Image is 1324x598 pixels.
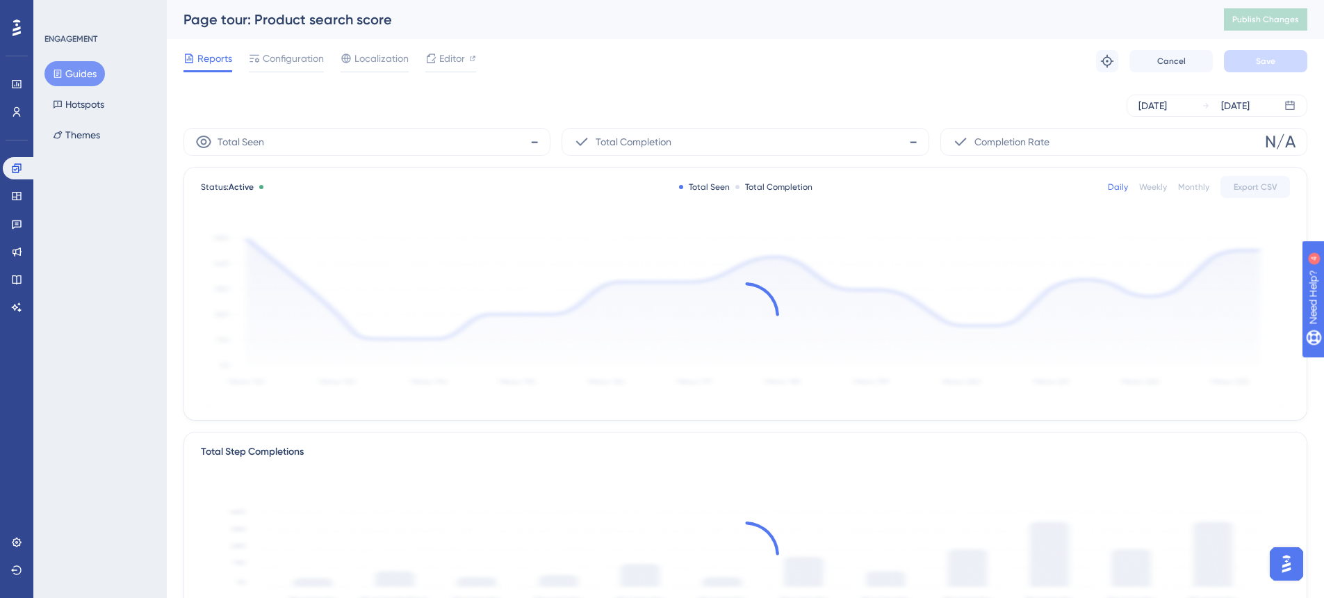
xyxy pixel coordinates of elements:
[1256,56,1275,67] span: Save
[1265,131,1296,153] span: N/A
[263,50,324,67] span: Configuration
[1138,97,1167,114] div: [DATE]
[33,3,87,20] span: Need Help?
[1224,50,1307,72] button: Save
[197,50,232,67] span: Reports
[1108,181,1128,193] div: Daily
[1266,543,1307,585] iframe: UserGuiding AI Assistant Launcher
[530,131,539,153] span: -
[44,122,108,147] button: Themes
[1234,181,1277,193] span: Export CSV
[201,181,254,193] span: Status:
[201,444,304,460] div: Total Step Completions
[735,181,812,193] div: Total Completion
[1221,97,1250,114] div: [DATE]
[218,134,264,150] span: Total Seen
[1129,50,1213,72] button: Cancel
[439,50,465,67] span: Editor
[974,134,1049,150] span: Completion Rate
[596,134,671,150] span: Total Completion
[1232,14,1299,25] span: Publish Changes
[44,61,105,86] button: Guides
[1178,181,1209,193] div: Monthly
[44,92,113,117] button: Hotspots
[44,33,97,45] div: ENGAGEMENT
[1220,176,1290,198] button: Export CSV
[183,10,1189,29] div: Page tour: Product search score
[229,182,254,192] span: Active
[679,181,730,193] div: Total Seen
[909,131,917,153] span: -
[97,7,101,18] div: 4
[1139,181,1167,193] div: Weekly
[354,50,409,67] span: Localization
[1224,8,1307,31] button: Publish Changes
[1157,56,1186,67] span: Cancel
